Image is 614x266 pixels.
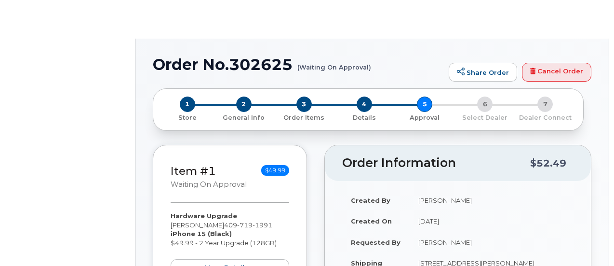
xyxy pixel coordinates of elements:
span: 1991 [253,221,272,229]
a: 1 Store [161,112,214,122]
span: 719 [237,221,253,229]
strong: Created On [351,217,392,225]
a: 4 Details [334,112,394,122]
p: Details [338,113,390,122]
strong: Created By [351,196,390,204]
a: Share Order [449,63,517,82]
p: Order Items [278,113,330,122]
td: [PERSON_NAME] [410,190,574,211]
span: $49.99 [261,165,289,176]
span: 3 [296,97,312,112]
span: 409 [224,221,272,229]
h1: Order No.302625 [153,56,444,73]
strong: Requested By [351,238,400,246]
a: Item #1 [171,164,216,178]
small: (Waiting On Approval) [297,56,371,71]
p: General Info [217,113,270,122]
td: [PERSON_NAME] [410,232,574,253]
strong: Hardware Upgrade [171,212,237,220]
div: $52.49 [530,154,566,172]
a: 2 General Info [214,112,274,122]
h2: Order Information [342,156,530,170]
a: 3 Order Items [274,112,334,122]
a: Cancel Order [522,63,591,82]
strong: iPhone 15 (Black) [171,230,232,238]
td: [DATE] [410,210,574,232]
small: Waiting On Approval [171,180,247,189]
span: 4 [357,97,372,112]
span: 2 [236,97,252,112]
p: Store [165,113,210,122]
span: 1 [180,97,195,112]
